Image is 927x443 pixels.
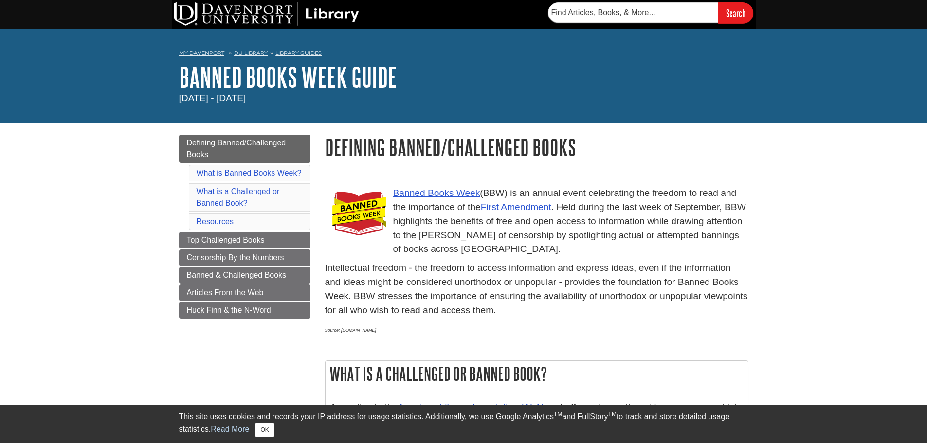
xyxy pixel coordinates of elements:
[234,50,268,56] a: DU Library
[179,93,246,103] span: [DATE] - [DATE]
[325,135,748,159] h1: Defining Banned/Challenged Books
[179,267,310,284] a: Banned & Challenged Books
[187,288,264,297] span: Articles From the Web
[197,187,280,207] a: What is a Challenged or Banned Book?
[187,236,265,244] span: Top Challenged Books
[174,2,359,26] img: DU Library
[187,139,286,159] span: Defining Banned/Challenged Books
[608,411,617,418] sup: TM
[197,217,234,226] a: Resources
[179,47,748,62] nav: breadcrumb
[179,135,310,163] a: Defining Banned/Challenged Books
[555,402,598,412] strong: challenge
[255,423,274,437] button: Close
[197,169,302,177] a: What is Banned Books Week?
[548,2,718,23] input: Find Articles, Books, & More...
[179,62,397,92] a: Banned Books Week Guide
[393,188,480,198] a: Banned Books Week
[481,202,551,212] a: First Amendment
[187,253,284,262] span: Censorship By the Numbers
[718,2,753,23] input: Search
[187,271,287,279] span: Banned & Challenged Books
[398,402,545,412] a: American Library Association (ALA)
[179,232,310,248] a: Top Challenged Books
[332,189,386,236] img: Banned Books Week
[179,49,224,57] a: My Davenport
[554,411,562,418] sup: TM
[179,284,310,301] a: Articles From the Web
[179,411,748,437] div: This site uses cookies and records your IP address for usage statistics. Additionally, we use Goo...
[325,328,377,333] em: Source: [DOMAIN_NAME]
[187,306,271,314] span: Huck Finn & the N-Word
[325,186,748,256] p: (BBW) is an annual event celebrating the freedom to read and the importance of the . Held during ...
[179,135,310,319] div: Guide Page Menu
[211,425,249,433] a: Read More
[325,261,748,317] p: Intellectual freedom - the freedom to access information and express ideas, even if the informati...
[326,361,748,387] h2: What is a Challenged or Banned Book?
[275,50,322,56] a: Library Guides
[179,249,310,266] a: Censorship By the Numbers
[548,2,753,23] form: Searches DU Library's articles, books, and more
[179,302,310,319] a: Huck Finn & the N-Word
